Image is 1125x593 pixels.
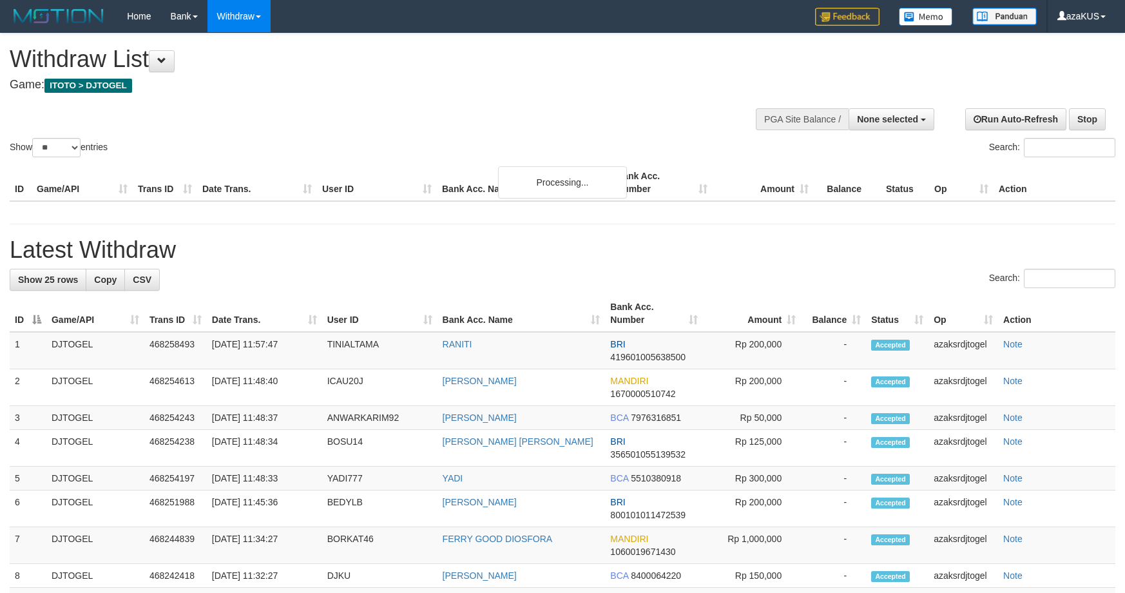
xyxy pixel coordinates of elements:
[10,527,46,564] td: 7
[144,295,207,332] th: Trans ID: activate to sort column ascending
[703,491,801,527] td: Rp 200,000
[144,527,207,564] td: 468244839
[703,369,801,406] td: Rp 200,000
[703,332,801,369] td: Rp 200,000
[207,527,322,564] td: [DATE] 11:34:27
[801,295,866,332] th: Balance: activate to sort column ascending
[849,108,934,130] button: None selected
[207,295,322,332] th: Date Trans.: activate to sort column ascending
[871,534,910,545] span: Accepted
[322,430,438,467] td: BOSU14
[703,430,801,467] td: Rp 125,000
[10,6,108,26] img: MOTION_logo.png
[866,295,928,332] th: Status: activate to sort column ascending
[610,510,686,520] span: Copy 800101011472539 to clipboard
[1003,534,1023,544] a: Note
[46,295,144,332] th: Game/API: activate to sort column ascending
[322,406,438,430] td: ANWARKARIM92
[207,564,322,588] td: [DATE] 11:32:27
[871,340,910,351] span: Accepted
[317,164,437,201] th: User ID
[133,164,197,201] th: Trans ID
[46,332,144,369] td: DJTOGEL
[703,295,801,332] th: Amount: activate to sort column ascending
[928,467,998,491] td: azaksrdjtogel
[801,467,866,491] td: -
[998,295,1115,332] th: Action
[631,473,681,483] span: Copy 5510380918 to clipboard
[322,564,438,588] td: DJKU
[46,467,144,491] td: DJTOGEL
[1003,339,1023,349] a: Note
[322,467,438,491] td: YADI777
[713,164,814,201] th: Amount
[801,430,866,467] td: -
[994,164,1115,201] th: Action
[610,473,628,483] span: BCA
[1003,570,1023,581] a: Note
[611,164,713,201] th: Bank Acc. Number
[871,571,910,582] span: Accepted
[443,413,517,423] a: [PERSON_NAME]
[610,534,648,544] span: MANDIRI
[10,564,46,588] td: 8
[46,430,144,467] td: DJTOGEL
[144,369,207,406] td: 468254613
[144,564,207,588] td: 468242418
[703,467,801,491] td: Rp 300,000
[928,369,998,406] td: azaksrdjtogel
[207,369,322,406] td: [DATE] 11:48:40
[801,527,866,564] td: -
[871,413,910,424] span: Accepted
[1003,497,1023,507] a: Note
[928,527,998,564] td: azaksrdjtogel
[10,295,46,332] th: ID: activate to sort column descending
[10,369,46,406] td: 2
[10,138,108,157] label: Show entries
[815,8,880,26] img: Feedback.jpg
[207,430,322,467] td: [DATE] 11:48:34
[703,527,801,564] td: Rp 1,000,000
[871,376,910,387] span: Accepted
[46,491,144,527] td: DJTOGEL
[10,430,46,467] td: 4
[928,430,998,467] td: azaksrdjtogel
[86,269,125,291] a: Copy
[610,436,625,447] span: BRI
[437,164,611,201] th: Bank Acc. Name
[928,491,998,527] td: azaksrdjtogel
[703,564,801,588] td: Rp 150,000
[46,406,144,430] td: DJTOGEL
[857,114,918,124] span: None selected
[44,79,132,93] span: ITOTO > DJTOGEL
[443,436,593,447] a: [PERSON_NAME] [PERSON_NAME]
[10,467,46,491] td: 5
[207,406,322,430] td: [DATE] 11:48:37
[631,570,681,581] span: Copy 8400064220 to clipboard
[989,138,1115,157] label: Search:
[1069,108,1106,130] a: Stop
[871,437,910,448] span: Accepted
[32,138,81,157] select: Showentries
[928,406,998,430] td: azaksrdjtogel
[801,491,866,527] td: -
[18,275,78,285] span: Show 25 rows
[322,369,438,406] td: ICAU20J
[10,269,86,291] a: Show 25 rows
[10,406,46,430] td: 3
[322,527,438,564] td: BORKAT46
[207,467,322,491] td: [DATE] 11:48:33
[928,332,998,369] td: azaksrdjtogel
[881,164,929,201] th: Status
[610,570,628,581] span: BCA
[46,527,144,564] td: DJTOGEL
[94,275,117,285] span: Copy
[443,534,553,544] a: FERRY GOOD DIOSFORA
[46,564,144,588] td: DJTOGEL
[10,332,46,369] td: 1
[610,449,686,460] span: Copy 356501055139532 to clipboard
[144,491,207,527] td: 468251988
[144,430,207,467] td: 468254238
[443,376,517,386] a: [PERSON_NAME]
[443,570,517,581] a: [PERSON_NAME]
